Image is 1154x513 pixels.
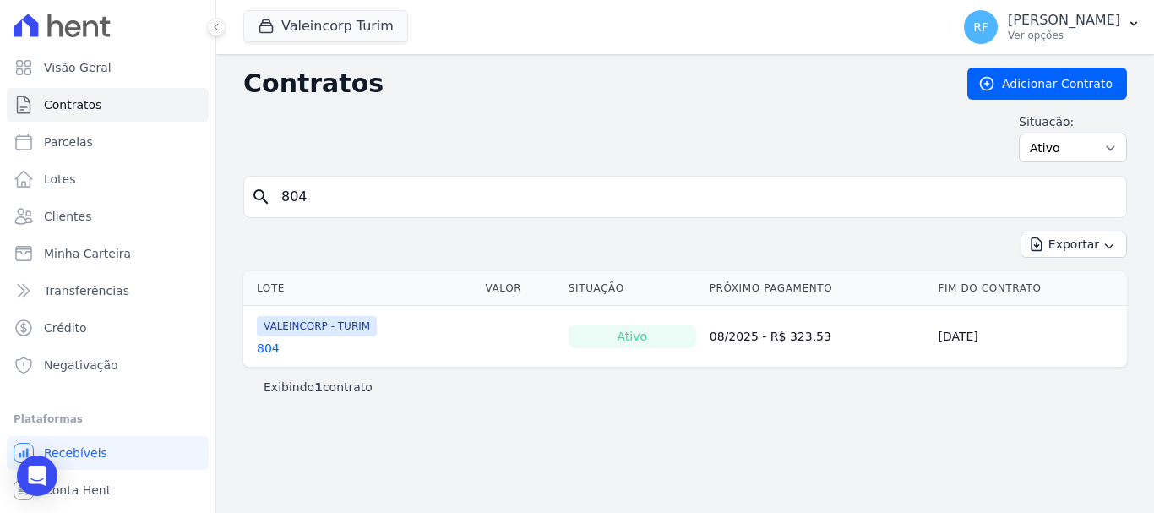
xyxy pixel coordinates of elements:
a: Transferências [7,274,209,308]
i: search [251,187,271,207]
span: Conta Hent [44,482,111,499]
td: [DATE] [931,306,1127,368]
th: Lote [243,271,478,306]
a: Negativação [7,348,209,382]
span: Contratos [44,96,101,113]
a: Crédito [7,311,209,345]
p: Ver opções [1008,29,1120,42]
a: Clientes [7,199,209,233]
div: Plataformas [14,409,202,429]
a: 804 [257,340,280,357]
b: 1 [314,380,323,394]
span: Transferências [44,282,129,299]
label: Situação: [1019,113,1127,130]
span: Crédito [44,319,87,336]
th: Valor [478,271,561,306]
span: RF [973,21,988,33]
button: Exportar [1021,232,1127,258]
input: Buscar por nome do lote [271,180,1119,214]
span: Parcelas [44,134,93,150]
a: Lotes [7,162,209,196]
th: Próximo Pagamento [703,271,932,306]
span: Lotes [44,171,76,188]
span: VALEINCORP - TURIM [257,316,377,336]
span: Clientes [44,208,91,225]
p: [PERSON_NAME] [1008,12,1120,29]
span: Negativação [44,357,118,374]
div: Ativo [569,325,696,348]
span: Visão Geral [44,59,112,76]
th: Fim do Contrato [931,271,1127,306]
a: Contratos [7,88,209,122]
span: Recebíveis [44,445,107,461]
span: Minha Carteira [44,245,131,262]
div: Open Intercom Messenger [17,456,57,496]
a: Minha Carteira [7,237,209,270]
button: Valeincorp Turim [243,10,408,42]
button: RF [PERSON_NAME] Ver opções [950,3,1154,51]
th: Situação [562,271,703,306]
a: Conta Hent [7,473,209,507]
a: Visão Geral [7,51,209,85]
a: Adicionar Contrato [967,68,1127,100]
p: Exibindo contrato [264,379,373,396]
h2: Contratos [243,68,940,99]
a: Recebíveis [7,436,209,470]
a: 08/2025 - R$ 323,53 [710,330,831,343]
a: Parcelas [7,125,209,159]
